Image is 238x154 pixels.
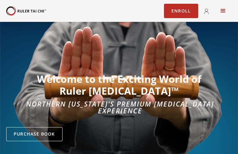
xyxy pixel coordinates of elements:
a: home [6,6,46,15]
div: Northern [US_STATE]'s Premium [MEDICAL_DATA] Experience [6,100,232,114]
a: Purchase Book [6,127,63,142]
img: Your Brand Name [6,6,46,15]
div: menu [214,2,232,20]
h1: Welcome to the Exciting World of Ruler [MEDICAL_DATA]™ [6,73,232,97]
a: Enroll [164,4,198,18]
